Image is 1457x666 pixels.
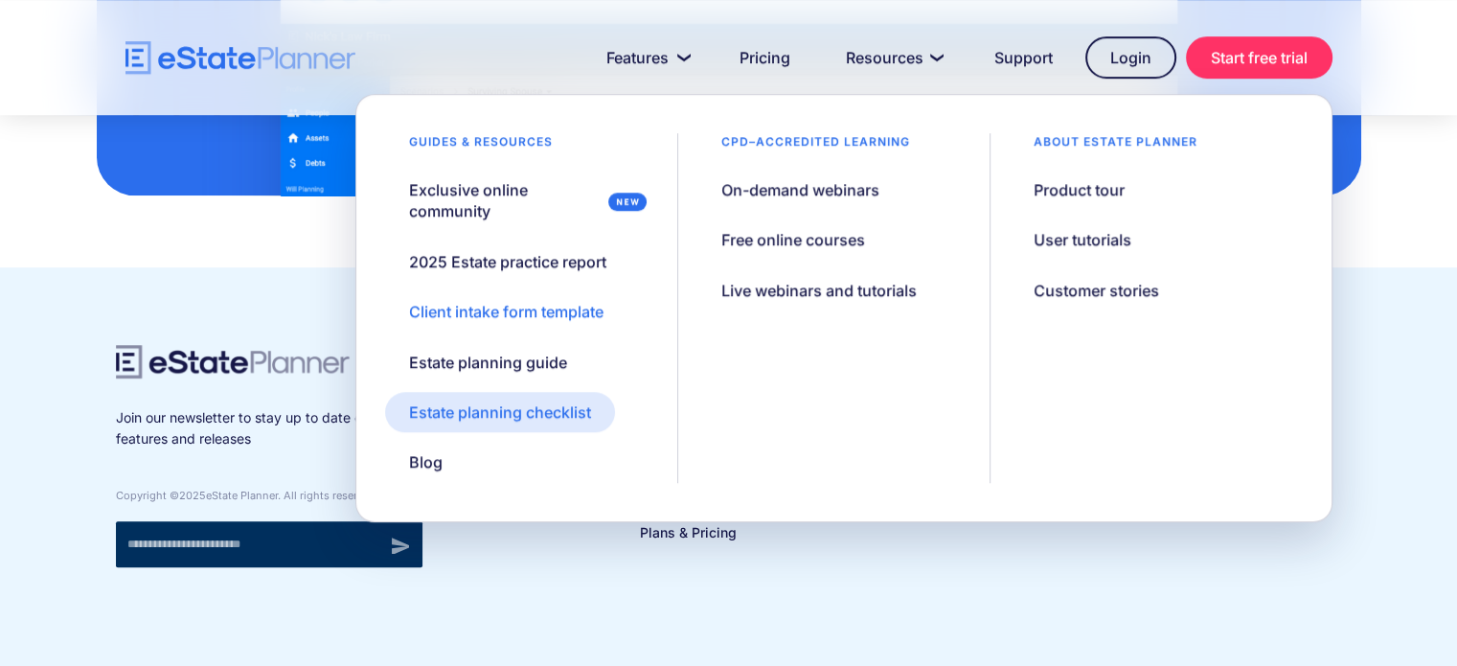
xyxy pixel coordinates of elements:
p: Join our newsletter to stay up to date on features and releases [116,407,422,450]
a: home [125,41,355,75]
a: Login [1085,36,1176,79]
div: About estate planner [1010,133,1221,160]
a: Estate planning checklist [385,392,615,432]
div: Estate planning checklist [409,402,591,423]
a: Product tour [1010,170,1149,210]
a: 2025 Estate practice report [385,241,630,282]
form: Newsletter signup [116,521,422,567]
a: Features [583,38,707,77]
a: Support [971,38,1076,77]
div: Customer stories [1034,280,1159,301]
a: Resources [823,38,962,77]
a: Blog [385,442,467,482]
div: On-demand webinars [721,179,879,200]
div: Estate planning guide [409,352,567,373]
a: On-demand webinars [697,170,903,210]
a: Exclusive online community [385,170,658,232]
div: Product tour [1034,179,1125,200]
a: Live webinars and tutorials [697,270,941,310]
a: Free online courses [697,219,889,260]
span: 2025 [179,489,206,502]
a: Customer stories [1010,270,1183,310]
div: CPD–accredited learning [697,133,934,160]
a: User tutorials [1010,219,1155,260]
a: Pricing [717,38,813,77]
div: Free online courses [721,229,865,250]
div: Exclusive online community [409,179,601,222]
a: Plans & Pricing [640,520,811,544]
div: User tutorials [1034,229,1131,250]
div: Live webinars and tutorials [721,280,917,301]
div: Copyright © eState Planner. All rights reserved. [116,489,422,502]
a: Estate planning guide [385,342,591,382]
div: Client intake form template [409,301,603,322]
a: Client intake form template [385,291,627,332]
div: 2025 Estate practice report [409,251,606,272]
div: Blog [409,451,443,472]
div: Guides & resources [385,133,577,160]
a: Start free trial [1186,36,1332,79]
